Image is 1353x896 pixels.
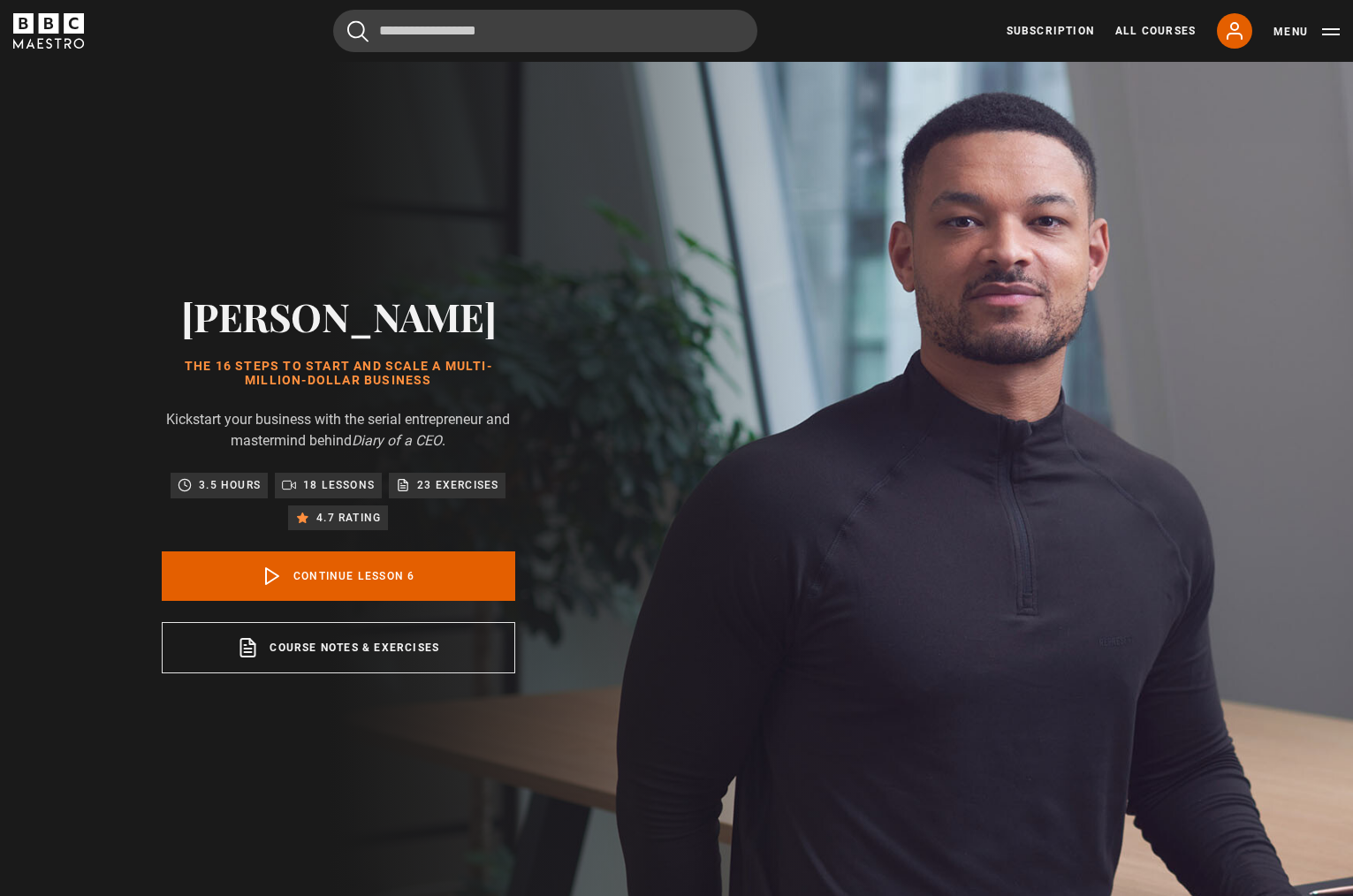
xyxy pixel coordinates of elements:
[417,476,498,494] p: 23 exercises
[162,360,515,388] h1: The 16 Steps to Start and Scale a Multi-Million-Dollar Business
[352,432,442,449] i: Diary of a CEO
[162,622,515,673] a: Course notes & exercises
[13,13,84,49] svg: BBC Maestro
[199,476,261,494] p: 3.5 hours
[162,293,515,338] h2: [PERSON_NAME]
[1273,23,1340,41] button: Toggle navigation
[1007,23,1094,39] a: Subscription
[1115,23,1196,39] a: All Courses
[162,551,515,601] a: Continue lesson 6
[333,10,757,52] input: Search
[303,476,375,494] p: 18 lessons
[347,20,369,42] button: Submit the search query
[316,509,381,527] p: 4.7 rating
[162,409,515,452] p: Kickstart your business with the serial entrepreneur and mastermind behind .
